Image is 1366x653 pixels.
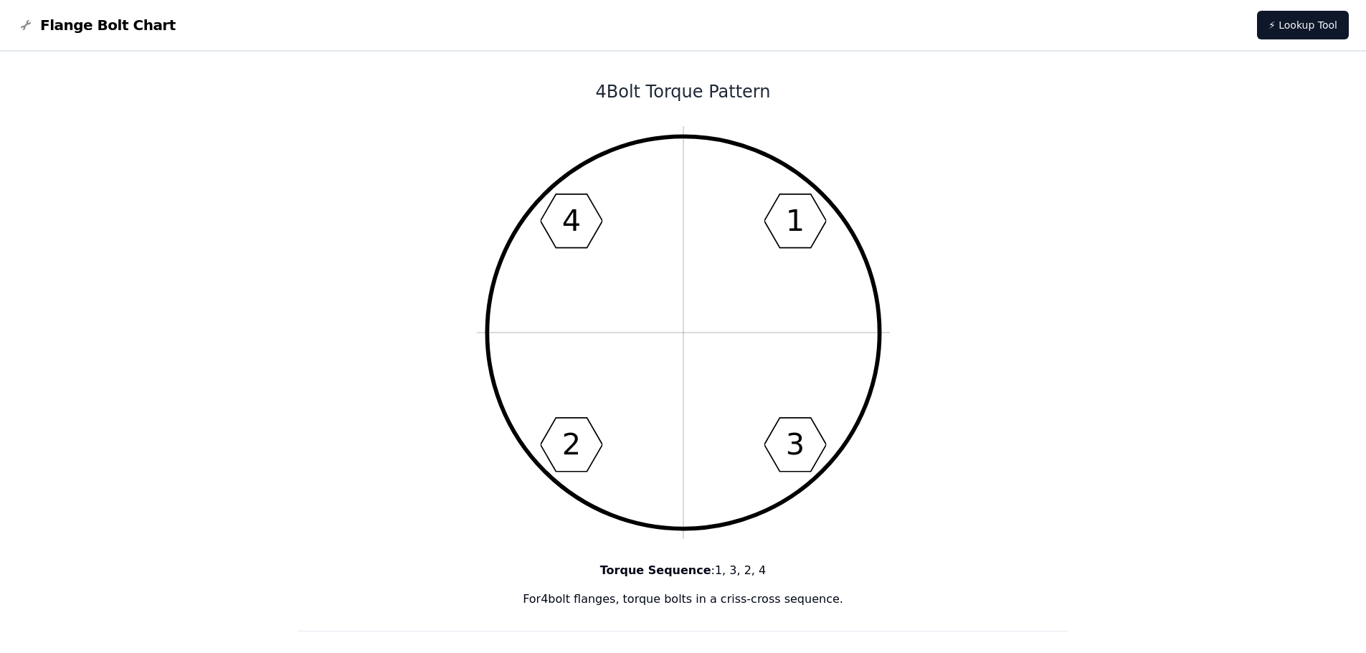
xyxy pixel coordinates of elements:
[17,15,176,35] a: Flange Bolt Chart LogoFlange Bolt Chart
[298,562,1068,579] p: : 1, 3, 2, 4
[298,80,1068,103] h1: 4 Bolt Torque Pattern
[298,591,1068,608] p: For 4 bolt flanges, torque bolts in a criss-cross sequence.
[1257,11,1349,39] a: ⚡ Lookup Tool
[785,427,804,462] text: 3
[40,15,176,35] span: Flange Bolt Chart
[561,427,580,462] text: 2
[785,204,804,238] text: 1
[561,204,580,238] text: 4
[600,563,711,577] b: Torque Sequence
[17,16,34,34] img: Flange Bolt Chart Logo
